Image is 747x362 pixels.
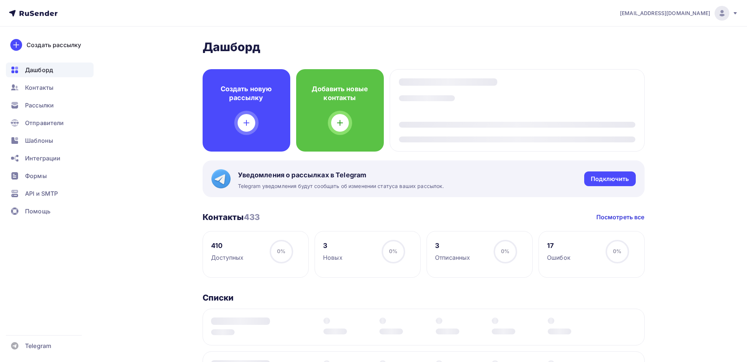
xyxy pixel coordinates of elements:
[277,248,285,254] span: 0%
[25,154,60,163] span: Интеграции
[620,10,710,17] span: [EMAIL_ADDRESS][DOMAIN_NAME]
[25,65,53,74] span: Дашборд
[6,133,94,148] a: Шаблоны
[6,116,94,130] a: Отправители
[25,83,53,92] span: Контакты
[203,40,645,54] h2: Дашборд
[6,80,94,95] a: Контакты
[6,168,94,183] a: Формы
[25,118,64,127] span: Отправители
[203,212,260,222] h3: Контакты
[6,98,94,113] a: Рассылки
[435,253,470,262] div: Отписанных
[323,253,343,262] div: Новых
[25,136,53,145] span: Шаблоны
[238,182,444,190] span: Telegram уведомления будут сообщать об изменении статуса ваших рассылок.
[547,253,571,262] div: Ошибок
[211,241,243,250] div: 410
[591,175,629,183] div: Подключить
[25,171,47,180] span: Формы
[211,253,243,262] div: Доступных
[596,213,645,221] a: Посмотреть все
[25,207,50,216] span: Помощь
[25,101,54,110] span: Рассылки
[613,248,621,254] span: 0%
[25,341,51,350] span: Telegram
[6,63,94,77] a: Дашборд
[389,248,397,254] span: 0%
[238,171,444,180] span: Уведомления о рассылках в Telegram
[244,212,260,222] span: 433
[435,241,470,250] div: 3
[323,241,343,250] div: 3
[214,85,278,102] h4: Создать новую рассылку
[25,189,58,198] span: API и SMTP
[203,292,234,303] h3: Списки
[547,241,571,250] div: 17
[27,40,81,49] div: Создать рассылку
[501,248,509,254] span: 0%
[620,6,738,21] a: [EMAIL_ADDRESS][DOMAIN_NAME]
[308,85,372,102] h4: Добавить новые контакты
